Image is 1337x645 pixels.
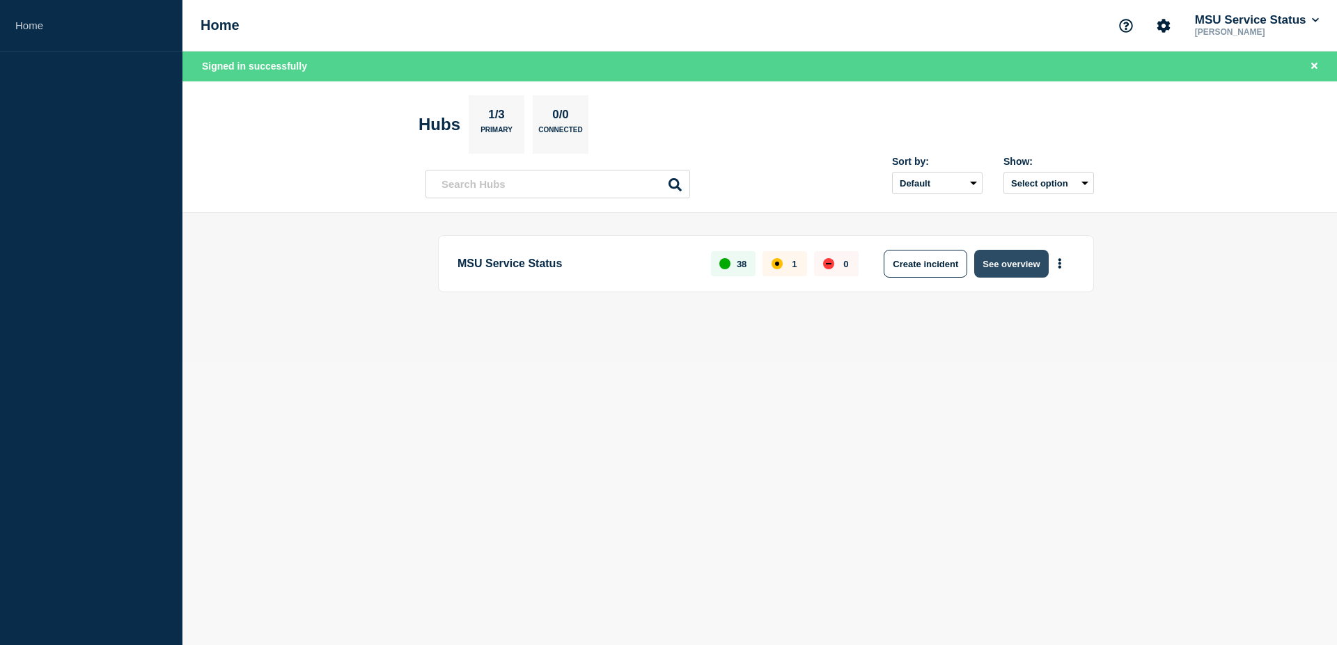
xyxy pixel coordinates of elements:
p: 0 [843,259,848,269]
p: 1 [792,259,797,269]
h2: Hubs [419,115,460,134]
div: affected [772,258,783,269]
button: See overview [974,250,1048,278]
p: [PERSON_NAME] [1192,27,1322,37]
div: Show: [1003,156,1094,167]
div: Sort by: [892,156,983,167]
p: 0/0 [547,108,574,126]
h1: Home [201,17,240,33]
button: Support [1111,11,1141,40]
span: Signed in successfully [202,61,307,72]
p: MSU Service Status [458,250,695,278]
p: Connected [538,126,582,141]
button: More actions [1051,251,1069,277]
input: Search Hubs [425,170,690,198]
div: down [823,258,834,269]
button: Create incident [884,250,967,278]
button: Select option [1003,172,1094,194]
button: Account settings [1149,11,1178,40]
button: Close banner [1306,58,1323,74]
p: Primary [480,126,513,141]
div: up [719,258,730,269]
button: MSU Service Status [1192,13,1322,27]
select: Sort by [892,172,983,194]
p: 38 [737,259,746,269]
p: 1/3 [483,108,510,126]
